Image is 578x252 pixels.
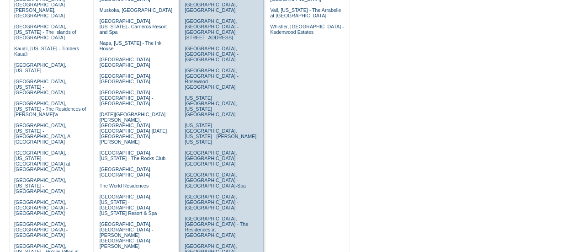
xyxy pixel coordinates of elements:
[100,166,152,177] a: [GEOGRAPHIC_DATA], [GEOGRAPHIC_DATA]
[100,183,149,188] a: The World Residences
[185,2,237,13] a: [GEOGRAPHIC_DATA], [GEOGRAPHIC_DATA]
[185,216,248,238] a: [GEOGRAPHIC_DATA], [GEOGRAPHIC_DATA] - The Residences at [GEOGRAPHIC_DATA]
[100,57,152,68] a: [GEOGRAPHIC_DATA], [GEOGRAPHIC_DATA]
[14,46,79,57] a: Kaua'i, [US_STATE] - Timbers Kaua'i
[14,221,68,238] a: [GEOGRAPHIC_DATA], [GEOGRAPHIC_DATA] - [GEOGRAPHIC_DATA]
[14,62,66,73] a: [GEOGRAPHIC_DATA], [US_STATE]
[100,194,157,216] a: [GEOGRAPHIC_DATA], [US_STATE] - [GEOGRAPHIC_DATA] [US_STATE] Resort & Spa
[270,24,344,35] a: Whistler, [GEOGRAPHIC_DATA] - Kadenwood Estates
[14,150,70,172] a: [GEOGRAPHIC_DATA], [US_STATE] - [GEOGRAPHIC_DATA] at [GEOGRAPHIC_DATA]
[185,172,245,188] a: [GEOGRAPHIC_DATA], [GEOGRAPHIC_DATA] - [GEOGRAPHIC_DATA]-Spa
[185,150,238,166] a: [GEOGRAPHIC_DATA], [GEOGRAPHIC_DATA] - [GEOGRAPHIC_DATA]
[100,7,172,13] a: Muskoka, [GEOGRAPHIC_DATA]
[14,123,70,145] a: [GEOGRAPHIC_DATA], [US_STATE] - [GEOGRAPHIC_DATA], A [GEOGRAPHIC_DATA]
[100,40,162,51] a: Napa, [US_STATE] - The Ink House
[185,46,238,62] a: [GEOGRAPHIC_DATA], [GEOGRAPHIC_DATA] - [GEOGRAPHIC_DATA]
[14,177,66,194] a: [GEOGRAPHIC_DATA], [US_STATE] - [GEOGRAPHIC_DATA]
[14,199,68,216] a: [GEOGRAPHIC_DATA], [GEOGRAPHIC_DATA] - [GEOGRAPHIC_DATA]
[100,221,153,249] a: [GEOGRAPHIC_DATA], [GEOGRAPHIC_DATA] - [PERSON_NAME][GEOGRAPHIC_DATA][PERSON_NAME]
[100,150,166,161] a: [GEOGRAPHIC_DATA], [US_STATE] - The Rocks Club
[185,68,238,90] a: [GEOGRAPHIC_DATA], [GEOGRAPHIC_DATA] - Rosewood [GEOGRAPHIC_DATA]
[100,112,167,145] a: [DATE][GEOGRAPHIC_DATA][PERSON_NAME], [GEOGRAPHIC_DATA] - [GEOGRAPHIC_DATA] [DATE][GEOGRAPHIC_DAT...
[185,95,237,117] a: [US_STATE][GEOGRAPHIC_DATA], [US_STATE][GEOGRAPHIC_DATA]
[14,79,66,95] a: [GEOGRAPHIC_DATA], [US_STATE] - [GEOGRAPHIC_DATA]
[100,18,167,35] a: [GEOGRAPHIC_DATA], [US_STATE] - Carneros Resort and Spa
[270,7,341,18] a: Vail, [US_STATE] - The Arrabelle at [GEOGRAPHIC_DATA]
[100,73,152,84] a: [GEOGRAPHIC_DATA], [GEOGRAPHIC_DATA]
[185,123,256,145] a: [US_STATE][GEOGRAPHIC_DATA], [US_STATE] - [PERSON_NAME] [US_STATE]
[14,101,86,117] a: [GEOGRAPHIC_DATA], [US_STATE] - The Residences of [PERSON_NAME]'a
[14,24,76,40] a: [GEOGRAPHIC_DATA], [US_STATE] - The Islands of [GEOGRAPHIC_DATA]
[100,90,153,106] a: [GEOGRAPHIC_DATA], [GEOGRAPHIC_DATA] - [GEOGRAPHIC_DATA]
[185,194,238,210] a: [GEOGRAPHIC_DATA], [GEOGRAPHIC_DATA] - [GEOGRAPHIC_DATA]
[185,18,238,40] a: [GEOGRAPHIC_DATA], [GEOGRAPHIC_DATA] - [GEOGRAPHIC_DATA][STREET_ADDRESS]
